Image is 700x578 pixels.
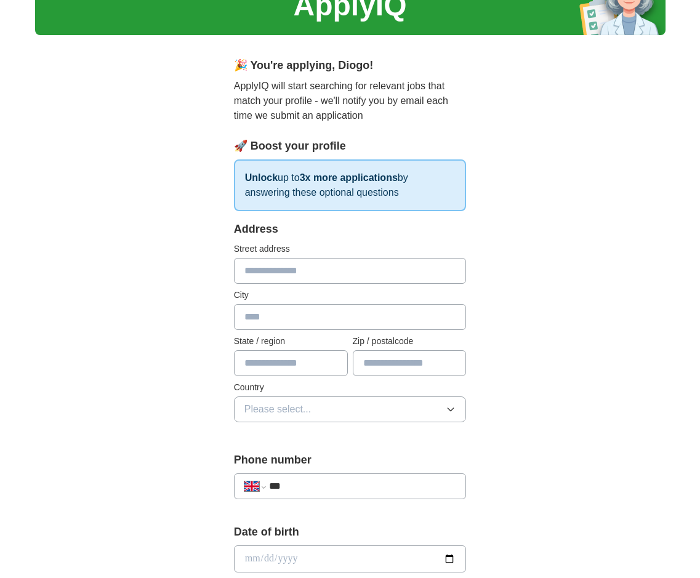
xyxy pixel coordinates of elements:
[234,138,467,155] div: 🚀 Boost your profile
[244,402,312,417] span: Please select...
[234,396,467,422] button: Please select...
[234,452,467,468] label: Phone number
[234,335,348,348] label: State / region
[300,172,398,183] strong: 3x more applications
[234,524,467,540] label: Date of birth
[234,381,467,394] label: Country
[234,243,467,255] label: Street address
[234,221,467,238] div: Address
[234,289,467,302] label: City
[234,159,467,211] p: up to by answering these optional questions
[245,172,278,183] strong: Unlock
[234,79,467,123] p: ApplyIQ will start searching for relevant jobs that match your profile - we'll notify you by emai...
[234,57,467,74] div: 🎉 You're applying , Diogo !
[353,335,467,348] label: Zip / postalcode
